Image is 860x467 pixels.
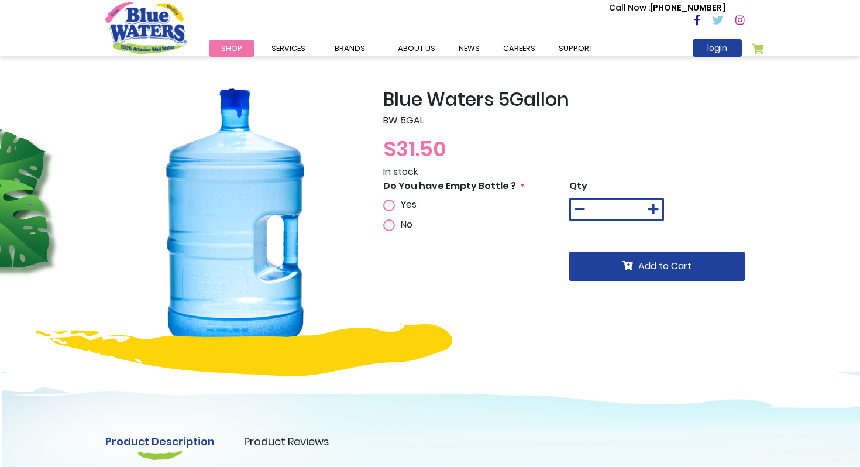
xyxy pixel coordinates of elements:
a: login [693,39,742,57]
span: No [401,218,412,231]
a: store logo [105,2,187,53]
p: BW 5GAL [383,114,755,128]
h2: Blue Waters 5Gallon [383,88,755,111]
span: Brands [335,43,365,54]
span: Shop [221,43,242,54]
a: support [547,40,605,57]
span: In stock [383,165,418,178]
span: Services [271,43,305,54]
a: Product Description [105,434,215,449]
p: [PHONE_NUMBER] [609,2,725,14]
a: News [447,40,491,57]
span: $31.50 [383,134,446,164]
button: Add to Cart [569,252,745,281]
img: yellow-design.png [36,324,452,376]
img: Blue_Waters_5Gallon_1_20.png [105,88,366,349]
span: Add to Cart [638,259,692,273]
span: Qty [569,179,587,193]
span: Call Now : [609,2,650,13]
span: Yes [401,198,417,211]
a: Product Reviews [244,434,329,449]
span: Do You have Empty Bottle ? [383,179,516,193]
a: careers [491,40,547,57]
a: about us [386,40,447,57]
